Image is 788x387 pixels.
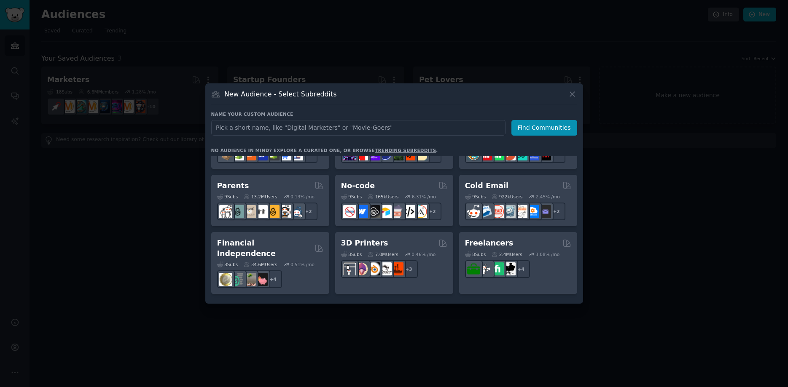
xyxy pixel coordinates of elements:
[355,262,368,275] img: 3Dmodeling
[467,262,480,275] img: forhire
[343,262,356,275] img: 3Dprinting
[512,260,530,278] div: + 4
[400,260,418,278] div: + 3
[503,262,516,275] img: Freelancers
[290,194,315,200] div: 0.13 % /mo
[224,90,336,99] h3: New Audience - Select Subreddits
[367,262,380,275] img: blender
[492,194,522,200] div: 922k Users
[411,251,436,257] div: 0.46 % /mo
[264,270,282,288] div: + 4
[514,205,527,218] img: b2b_sales
[211,147,438,153] div: No audience in mind? Explore a curated one, or browse .
[511,120,577,136] button: Find Communities
[219,273,232,286] img: UKPersonalFinance
[368,251,398,257] div: 7.0M Users
[211,111,577,117] h3: Name your custom audience
[278,205,291,218] img: parentsofmultiples
[379,262,392,275] img: ender3
[379,205,392,218] img: Airtable
[244,262,277,267] div: 34.6M Users
[414,205,427,218] img: Adalo
[526,205,539,218] img: B2BSaaS
[341,181,375,191] h2: No-code
[341,251,362,257] div: 8 Sub s
[492,251,522,257] div: 2.4M Users
[536,194,560,200] div: 2.45 % /mo
[244,194,277,200] div: 13.2M Users
[290,262,315,267] div: 0.51 % /mo
[217,194,238,200] div: 9 Sub s
[341,238,388,248] h2: 3D Printers
[243,205,256,218] img: beyondthebump
[467,205,480,218] img: sales
[491,205,504,218] img: LeadGeneration
[217,181,249,191] h2: Parents
[255,205,268,218] img: toddlers
[231,273,244,286] img: FinancialPlanning
[217,262,238,267] div: 8 Sub s
[300,203,317,220] div: + 2
[341,194,362,200] div: 9 Sub s
[343,205,356,218] img: nocode
[219,205,232,218] img: daddit
[465,238,514,248] h2: Freelancers
[266,205,280,218] img: NewParents
[243,273,256,286] img: Fire
[375,148,436,153] a: trending subreddits
[367,205,380,218] img: NoCodeSaaS
[355,205,368,218] img: webflow
[368,194,398,200] div: 165k Users
[217,238,312,259] h2: Financial Independence
[465,194,486,200] div: 9 Sub s
[211,120,506,136] input: Pick a short name, like "Digital Marketers" or "Movie-Goers"
[503,205,516,218] img: coldemail
[479,262,492,275] img: freelance_forhire
[535,251,559,257] div: 3.08 % /mo
[402,205,415,218] img: NoCodeMovement
[548,203,565,220] div: + 2
[412,194,436,200] div: 6.31 % /mo
[231,205,244,218] img: SingleParents
[255,273,268,286] img: fatFIRE
[424,203,441,220] div: + 2
[479,205,492,218] img: Emailmarketing
[465,181,508,191] h2: Cold Email
[491,262,504,275] img: Fiverr
[290,205,303,218] img: Parents
[538,205,551,218] img: EmailOutreach
[390,205,403,218] img: nocodelowcode
[465,251,486,257] div: 8 Sub s
[390,262,403,275] img: FixMyPrint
